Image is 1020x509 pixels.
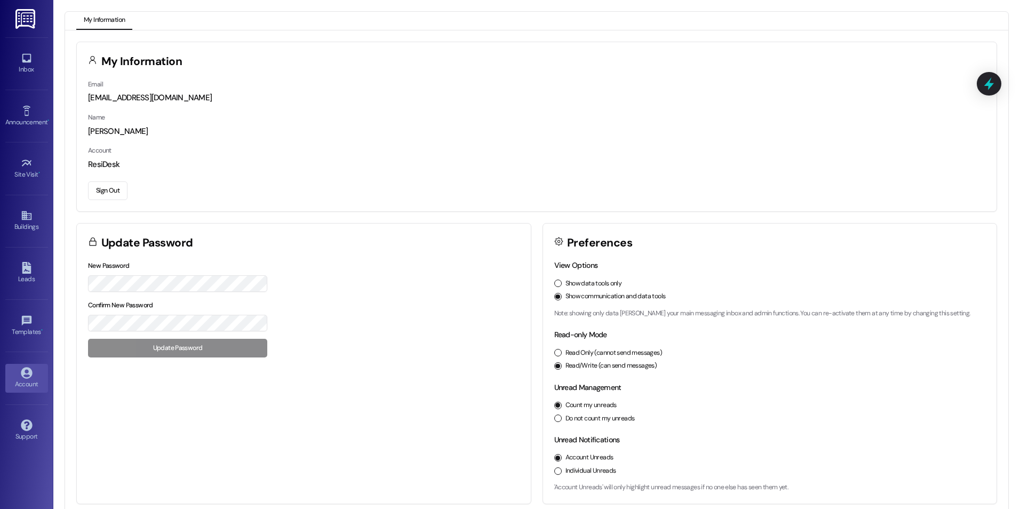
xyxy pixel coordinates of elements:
[5,364,48,393] a: Account
[554,330,607,339] label: Read-only Mode
[15,9,37,29] img: ResiDesk Logo
[565,453,613,463] label: Account Unreads
[88,181,127,200] button: Sign Out
[76,12,132,30] button: My Information
[41,327,43,334] span: •
[88,80,103,89] label: Email
[565,292,666,301] label: Show communication and data tools
[88,92,985,104] div: [EMAIL_ADDRESS][DOMAIN_NAME]
[567,237,632,249] h3: Preferences
[554,435,620,444] label: Unread Notifications
[5,416,48,445] a: Support
[88,126,985,137] div: [PERSON_NAME]
[101,237,193,249] h3: Update Password
[38,169,40,177] span: •
[47,117,49,124] span: •
[5,312,48,340] a: Templates •
[554,383,621,392] label: Unread Management
[554,260,598,270] label: View Options
[554,483,986,492] p: 'Account Unreads' will only highlight unread messages if no one else has seen them yet.
[565,401,617,410] label: Count my unreads
[554,309,986,319] p: Note: showing only data [PERSON_NAME] your main messaging inbox and admin functions. You can re-a...
[565,348,662,358] label: Read Only (cannot send messages)
[5,206,48,235] a: Buildings
[565,466,616,476] label: Individual Unreads
[88,113,105,122] label: Name
[88,159,985,170] div: ResiDesk
[5,49,48,78] a: Inbox
[88,301,153,309] label: Confirm New Password
[88,146,111,155] label: Account
[565,414,635,424] label: Do not count my unreads
[5,259,48,288] a: Leads
[565,361,657,371] label: Read/Write (can send messages)
[101,56,182,67] h3: My Information
[5,154,48,183] a: Site Visit •
[565,279,622,289] label: Show data tools only
[88,261,130,270] label: New Password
